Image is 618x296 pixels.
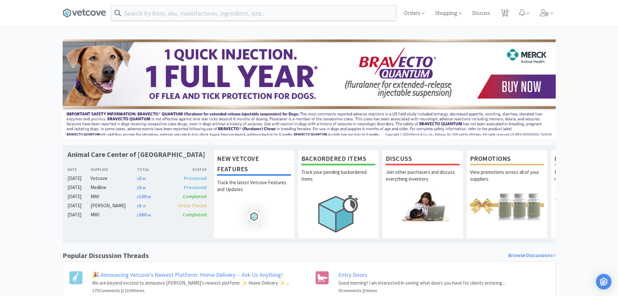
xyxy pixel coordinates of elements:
div: [DATE] [67,193,91,200]
div: [PERSON_NAME] [91,202,137,210]
p: Track your pending backordered items [301,169,375,191]
span: . 00 [141,177,146,181]
div: Medline [91,184,137,191]
h1: Animal Care Center of [GEOGRAPHIC_DATA] [67,150,205,159]
span: $ [137,177,139,181]
span: . 75 [141,204,146,208]
a: Entry Doors [338,271,367,278]
h1: Backordered Items [301,153,375,165]
a: Discuss [469,10,493,16]
h6: 0 Comments | 1 Views [338,287,505,294]
span: $ [137,186,139,190]
span: $ [137,204,139,208]
h1: Popular Discussion Threads [63,250,149,261]
span: 0 [137,175,146,181]
div: [DATE] [67,202,91,210]
a: Backordered ItemsTrack your pending backordered items [298,150,379,238]
span: Processed [184,175,207,181]
span: Processed [184,184,207,190]
a: [DATE]Medline$0.00Processed [67,184,207,191]
div: Total [137,166,172,173]
a: [DATE]MWI$360.00Completed [67,211,207,219]
a: [DATE]MWI$109.89Completed [67,193,207,200]
div: MWI [91,193,137,200]
p: View promotions across all of your suppliers [470,169,544,191]
a: 17 [498,11,511,17]
span: . 00 [141,186,146,190]
div: [DATE] [67,211,91,219]
div: Status [172,166,207,173]
a: PromotionsView promotions across all of your suppliers [467,150,548,238]
p: Join other purchasers and discuss everything inventory [386,169,460,191]
h1: Promotions [470,153,544,165]
span: Completed [183,212,207,218]
p: Good morning! I am interested in seeing what doors you have for clients entering... [338,279,505,287]
span: 0 [137,184,146,190]
img: hero_discuss.png [386,191,460,221]
span: 360 [137,212,151,218]
span: . 00 [147,213,151,217]
span: $ [137,213,139,217]
input: Search by item, sku, manufacturer, ingredient, size... [111,6,396,20]
div: [DATE] [67,184,91,191]
img: hero_backorders.png [301,191,375,236]
span: . 89 [147,195,151,199]
span: 8 [137,202,146,209]
span: $ [137,195,139,199]
img: 3ffb5edee65b4d9ab6d7b0afa510b01f.jpg [63,39,556,138]
div: [DATE] [67,174,91,182]
span: Order Placed [178,202,207,209]
a: Browse Discussions [508,251,556,260]
div: Supplier [91,166,137,173]
h6: 275 Comments | 12336 Views [92,287,289,294]
a: DiscussJoin other purchasers and discuss everything inventory [382,150,463,238]
div: Date [67,166,91,173]
div: MWI [91,211,137,219]
div: Vetcove [91,174,137,182]
p: Track the latest Vetcove Features and Updates [217,179,291,202]
h1: Discuss [386,153,460,165]
h1: New Vetcove Features [217,153,291,176]
div: Open Intercom Messenger [596,274,612,290]
p: We are beyond excited to announce [PERSON_NAME]’s newest platform: ✨ Home Delivery ✨ ... [92,279,289,287]
span: 109 [137,193,151,199]
span: Completed [183,193,207,199]
a: [DATE][PERSON_NAME]$8.75Order Placed [67,202,207,210]
a: [DATE]Vetcove$0.00Processed [67,174,207,182]
img: hero_feature_roadmap.png [217,202,291,231]
a: 🎉 Announcing Vetcove's Newest Platform: Home Delivery -- Ask Us Anything! [92,271,283,278]
img: hero_promotions.png [470,191,544,221]
a: New Vetcove FeaturesTrack the latest Vetcove Features and Updates [213,150,295,238]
